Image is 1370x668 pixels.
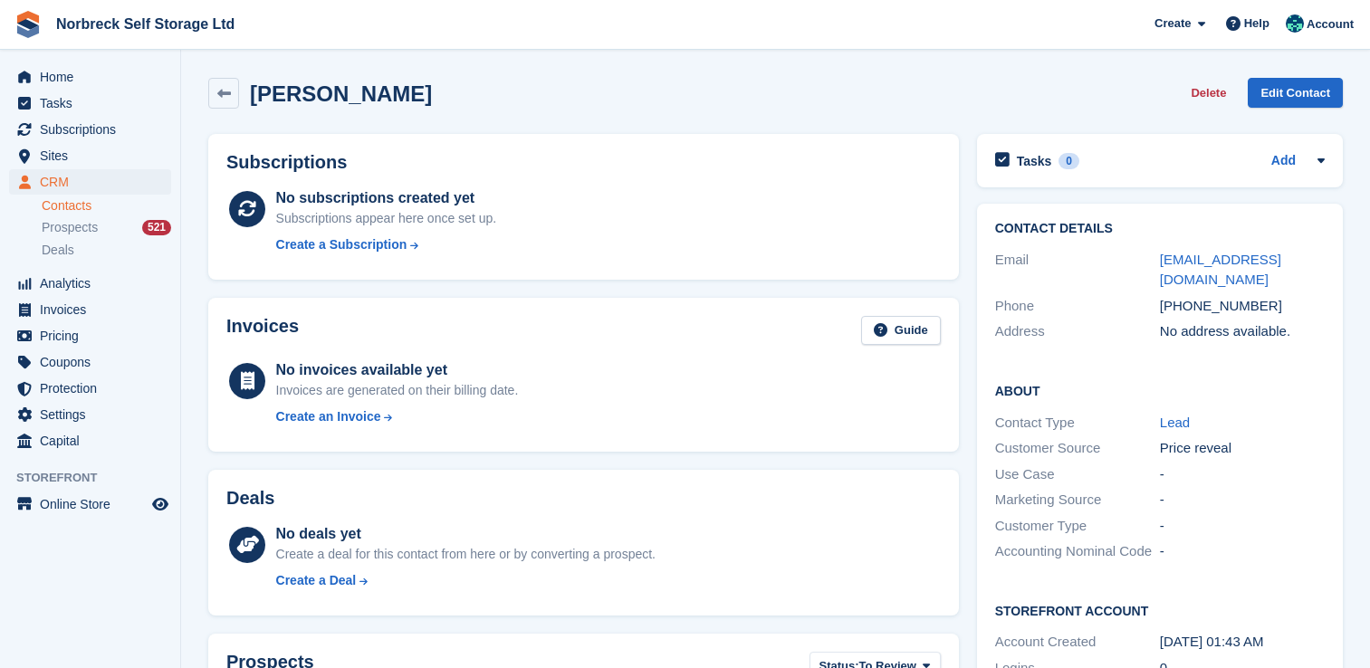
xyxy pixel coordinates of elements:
h2: Invoices [226,316,299,346]
span: Capital [40,428,148,453]
a: Norbreck Self Storage Ltd [49,9,242,39]
a: menu [9,402,171,427]
a: menu [9,376,171,401]
div: Use Case [995,464,1160,485]
div: Create a Deal [276,571,357,590]
div: Address [995,321,1160,342]
a: menu [9,271,171,296]
span: Pricing [40,323,148,348]
span: Online Store [40,491,148,517]
h2: Tasks [1017,153,1052,169]
a: Create a Subscription [276,235,497,254]
a: menu [9,169,171,195]
a: Preview store [149,493,171,515]
div: Customer Source [995,438,1160,459]
div: No subscriptions created yet [276,187,497,209]
span: Protection [40,376,148,401]
span: Home [40,64,148,90]
div: [PHONE_NUMBER] [1160,296,1325,317]
div: Email [995,250,1160,291]
a: menu [9,428,171,453]
a: Create an Invoice [276,407,519,426]
span: Sites [40,143,148,168]
div: 0 [1059,153,1079,169]
div: - [1160,516,1325,537]
a: menu [9,143,171,168]
span: Analytics [40,271,148,296]
div: [DATE] 01:43 AM [1160,632,1325,653]
div: Customer Type [995,516,1160,537]
span: Settings [40,402,148,427]
a: Lead [1160,415,1190,430]
span: Help [1244,14,1269,33]
span: Account [1307,15,1354,33]
span: Tasks [40,91,148,116]
button: Delete [1183,78,1233,108]
span: CRM [40,169,148,195]
div: Accounting Nominal Code [995,541,1160,562]
span: Storefront [16,469,180,487]
span: Invoices [40,297,148,322]
h2: [PERSON_NAME] [250,81,432,106]
a: menu [9,323,171,348]
a: Edit Contact [1248,78,1343,108]
a: menu [9,117,171,142]
a: menu [9,349,171,375]
div: No address available. [1160,321,1325,342]
a: menu [9,64,171,90]
a: Contacts [42,197,171,215]
span: Deals [42,242,74,259]
div: Marketing Source [995,490,1160,511]
div: Subscriptions appear here once set up. [276,209,497,228]
h2: Deals [226,488,274,509]
a: menu [9,91,171,116]
div: Price reveal [1160,438,1325,459]
span: Prospects [42,219,98,236]
div: Phone [995,296,1160,317]
div: Create an Invoice [276,407,381,426]
span: Create [1154,14,1191,33]
div: No deals yet [276,523,656,545]
a: Prospects 521 [42,218,171,237]
div: No invoices available yet [276,359,519,381]
img: Sally King [1286,14,1304,33]
div: Contact Type [995,413,1160,434]
h2: Subscriptions [226,152,941,173]
div: Create a deal for this contact from here or by converting a prospect. [276,545,656,564]
span: Coupons [40,349,148,375]
h2: About [995,381,1325,399]
div: Create a Subscription [276,235,407,254]
h2: Storefront Account [995,601,1325,619]
span: Subscriptions [40,117,148,142]
a: Create a Deal [276,571,656,590]
a: [EMAIL_ADDRESS][DOMAIN_NAME] [1160,252,1281,288]
div: 521 [142,220,171,235]
img: stora-icon-8386f47178a22dfd0bd8f6a31ec36ba5ce8667c1dd55bd0f319d3a0aa187defe.svg [14,11,42,38]
div: Account Created [995,632,1160,653]
a: menu [9,491,171,517]
a: Guide [861,316,941,346]
a: Add [1271,151,1296,172]
div: - [1160,490,1325,511]
a: menu [9,297,171,322]
div: - [1160,464,1325,485]
div: Invoices are generated on their billing date. [276,381,519,400]
a: Deals [42,241,171,260]
h2: Contact Details [995,222,1325,236]
div: - [1160,541,1325,562]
